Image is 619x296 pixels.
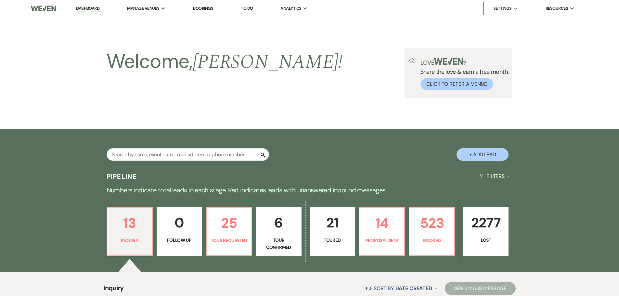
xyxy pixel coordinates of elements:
[434,58,463,65] img: weven-logo-green.svg
[161,212,198,234] p: 0
[111,237,148,244] p: Inquiry
[445,282,516,295] button: Send Mass Message
[463,207,509,256] a: 2277Lost
[413,237,450,244] p: Booked
[314,237,351,244] p: Toured
[280,5,301,12] span: Analytics
[193,47,343,77] span: [PERSON_NAME] !
[193,6,213,11] a: Bookings
[157,207,202,256] a: 0Follow Up
[107,207,153,256] a: 13Inquiry
[256,207,302,256] a: 6Tour Confirmed
[420,58,509,66] p: Love ?
[310,207,355,256] a: 21Toured
[107,172,137,181] h3: Pipeline
[127,5,159,12] span: Manage Venues
[420,78,493,90] button: Click to Refer a Venue
[363,237,400,244] p: Proposal Sent
[417,58,509,90] div: Share the love & earn a free month.
[467,212,504,234] p: 2277
[408,58,417,63] img: loud-speaker-illustration.svg
[477,168,512,185] button: Filters
[467,237,504,244] p: Lost
[395,285,432,292] span: Date Created
[409,207,455,256] a: 523Booked
[413,212,450,234] p: 523
[76,185,544,195] p: Numbers indicate total leads in each stage. Red indicates leads with unanswered inbound messages.
[363,212,400,234] p: 14
[359,207,405,256] a: 14Proposal Sent
[107,148,269,161] input: Search by name, event date, email address or phone number
[457,148,509,161] button: + Add Lead
[111,212,148,234] p: 13
[206,207,252,256] a: 25Tour Requested
[31,2,56,15] img: Weven Logo
[161,237,198,244] p: Follow Up
[493,5,512,12] span: Settings
[76,6,99,12] a: Dashboard
[365,285,372,292] span: ↑↓
[546,5,568,12] span: Resources
[260,237,297,251] p: Tour Confirmed
[211,212,248,234] p: 25
[314,212,351,234] p: 21
[211,237,248,244] p: Tour Requested
[260,212,297,234] p: 6
[241,6,253,11] a: To Do
[107,48,343,76] h2: Welcome,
